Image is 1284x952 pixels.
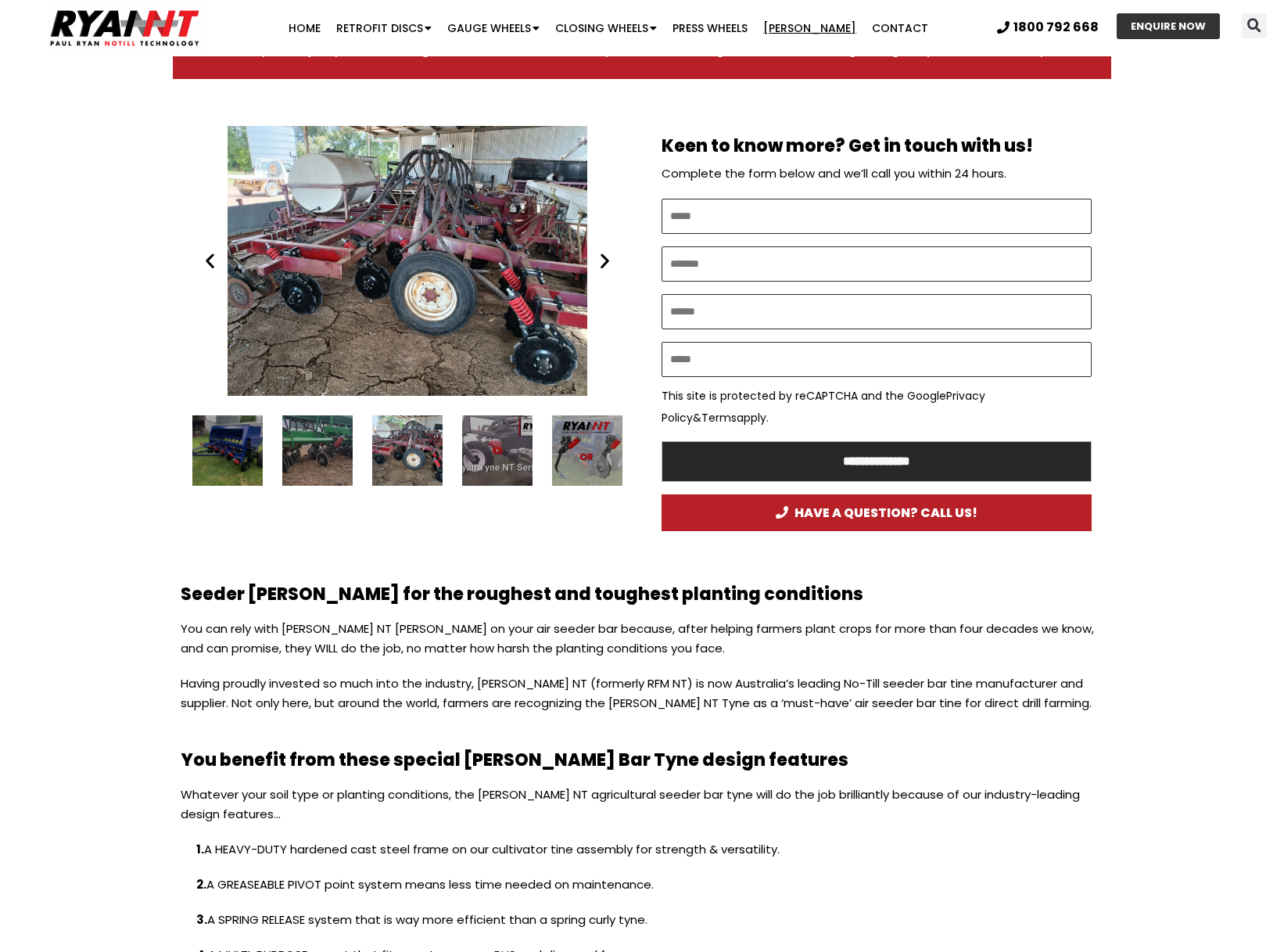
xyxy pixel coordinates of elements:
[196,911,207,928] strong: 3.
[192,126,622,396] div: RYAN NT Retrofit Double Discs. seeder bar
[282,415,353,486] div: 15 / 16
[181,752,1103,769] h2: You benefit from these special [PERSON_NAME] Bar Tyne design features
[181,674,1103,728] p: Having proudly invested so much into the industry, [PERSON_NAME] NT (formerly RFM NT) is now Aust...
[701,410,737,426] a: Terms
[1131,21,1206,31] span: ENQUIRE NOW
[281,13,328,44] a: Home
[665,13,755,44] a: Press Wheels
[192,415,622,486] div: Slides Slides
[181,586,1103,603] h2: Seeder [PERSON_NAME] for the roughest and toughest planting conditions
[997,21,1099,34] a: 1800 792 668
[864,13,936,44] a: Contact
[181,785,1103,839] p: Whatever your soil type or planting conditions, the [PERSON_NAME] NT agricultural seeder bar tyne...
[662,494,1092,531] a: HAVE A QUESTION? CALL US!
[181,839,1103,875] p: A HEAVY-DUTY hardened cast steel frame on our cultivator tine assembly for strength & versatility.
[755,13,864,44] a: [PERSON_NAME]
[595,251,615,271] div: Next slide
[1013,21,1099,34] span: 1800 792 668
[196,876,206,893] strong: 2.
[1117,13,1220,39] a: ENQUIRE NOW
[196,841,204,857] strong: 1.
[662,163,1092,185] p: Complete the form below and we’ll call you within 24 hours.
[1242,13,1267,38] div: Search
[200,251,220,271] div: Previous slide
[328,13,439,44] a: Retrofit Discs
[249,13,968,44] nav: Menu
[552,415,622,486] div: 2 / 16
[192,415,263,486] div: 14 / 16
[372,415,443,486] div: RYAN NT Retrofit Double Discs. seeder bar
[192,126,622,396] div: Slides
[181,619,1103,674] p: You can rely with [PERSON_NAME] NT [PERSON_NAME] on your air seeder bar because, after helping fa...
[462,415,533,486] div: 1 / 16
[776,506,977,519] span: HAVE A QUESTION? CALL US!
[192,126,622,396] div: 16 / 16
[181,910,1103,945] p: A SPRING RELEASE system that is way more efficient than a spring curly tyne.
[181,875,1103,910] p: A GREASEABLE PIVOT point system means less time needed on maintenance.
[47,4,203,52] img: Ryan NT logo
[439,13,547,44] a: Gauge Wheels
[662,138,1092,155] h2: Keen to know more? Get in touch with us!
[662,385,1092,429] p: This site is protected by reCAPTCHA and the Google & apply.
[547,13,665,44] a: Closing Wheels
[372,415,443,486] div: 16 / 16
